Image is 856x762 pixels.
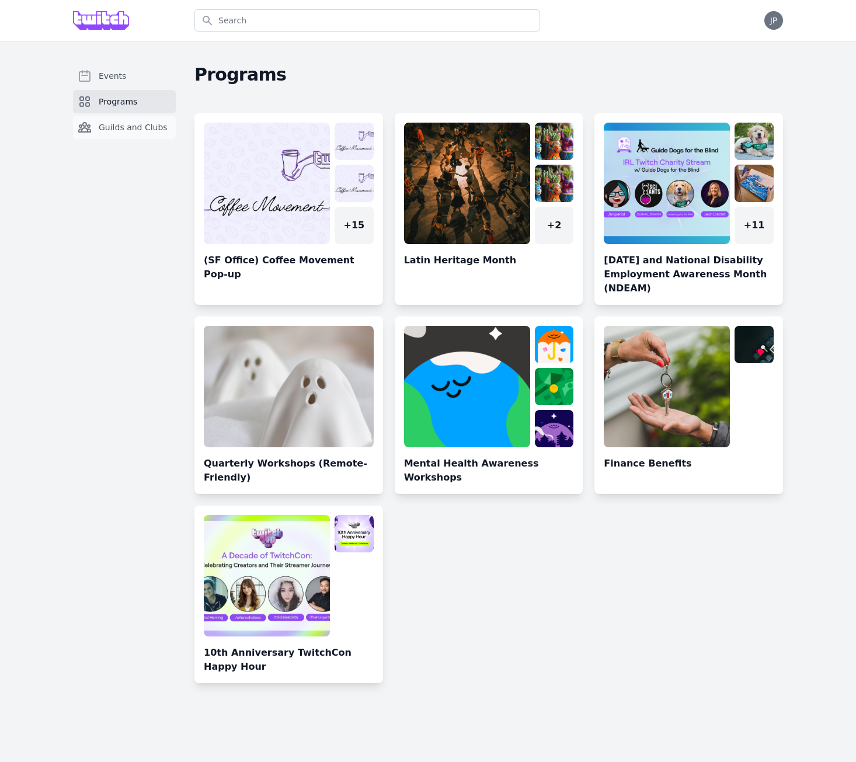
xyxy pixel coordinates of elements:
[99,70,126,82] span: Events
[194,9,540,32] input: Search
[764,11,783,30] button: JP
[73,64,176,158] nav: Sidebar
[73,116,176,139] a: Guilds and Clubs
[73,64,176,88] a: Events
[194,64,783,85] h2: Programs
[770,16,778,25] span: JP
[73,90,176,113] a: Programs
[99,121,168,133] span: Guilds and Clubs
[99,96,137,107] span: Programs
[73,11,129,30] img: Grove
